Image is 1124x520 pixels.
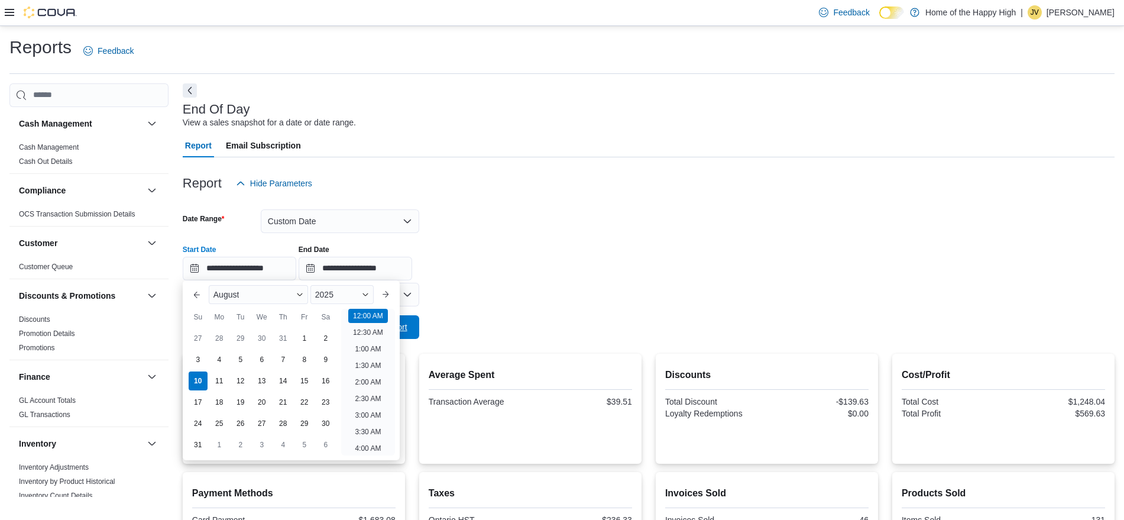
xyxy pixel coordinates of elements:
button: Next month [376,285,395,304]
span: Inventory Adjustments [19,463,89,472]
button: Finance [145,370,159,384]
button: Compliance [145,183,159,198]
div: day-30 [252,329,271,348]
a: Feedback [814,1,874,24]
h2: Payment Methods [192,486,396,500]
button: Inventory [145,437,159,451]
h3: Inventory [19,438,56,450]
div: day-5 [231,350,250,369]
span: Cash Management [19,143,79,152]
label: Date Range [183,214,225,224]
div: day-14 [274,372,293,390]
div: day-26 [231,414,250,433]
div: day-1 [295,329,314,348]
div: day-24 [189,414,208,433]
span: Promotions [19,343,55,353]
input: Press the down key to open a popover containing a calendar. [299,257,412,280]
div: day-2 [316,329,335,348]
a: Inventory by Product Historical [19,477,115,486]
div: day-15 [295,372,314,390]
h3: Customer [19,237,57,249]
div: day-7 [274,350,293,369]
span: GL Transactions [19,410,70,419]
a: Cash Management [19,143,79,151]
a: OCS Transaction Submission Details [19,210,135,218]
h3: Cash Management [19,118,92,130]
h3: Compliance [19,185,66,196]
ul: Time [341,309,395,456]
label: End Date [299,245,329,254]
li: 2:30 AM [350,392,386,406]
button: Cash Management [145,117,159,131]
button: Customer [145,236,159,250]
div: Discounts & Promotions [9,312,169,360]
h1: Reports [9,35,72,59]
div: We [252,308,271,327]
div: day-10 [189,372,208,390]
li: 12:00 AM [348,309,388,323]
span: Discounts [19,315,50,324]
span: Promotion Details [19,329,75,338]
input: Dark Mode [879,7,904,19]
a: Inventory Adjustments [19,463,89,471]
span: Dark Mode [879,19,880,20]
div: Th [274,308,293,327]
p: [PERSON_NAME] [1047,5,1115,20]
button: Compliance [19,185,142,196]
div: Loyalty Redemptions [665,409,765,418]
div: -$139.63 [769,397,869,406]
div: $0.00 [769,409,869,418]
button: Discounts & Promotions [145,289,159,303]
div: day-12 [231,372,250,390]
div: Fr [295,308,314,327]
p: Home of the Happy High [925,5,1016,20]
div: day-4 [210,350,229,369]
button: Open list of options [403,290,412,299]
div: $39.51 [533,397,632,406]
span: August [213,290,239,299]
div: day-28 [210,329,229,348]
div: Total Cost [902,397,1001,406]
h2: Average Spent [429,368,632,382]
div: View a sales snapshot for a date or date range. [183,117,356,129]
h2: Discounts [665,368,869,382]
div: Compliance [9,207,169,226]
h2: Cost/Profit [902,368,1105,382]
a: Feedback [79,39,138,63]
h3: Report [183,176,222,190]
h3: Finance [19,371,50,383]
div: day-31 [274,329,293,348]
li: 12:30 AM [348,325,388,340]
button: Discounts & Promotions [19,290,142,302]
a: Cash Out Details [19,157,73,166]
img: Cova [24,7,77,18]
div: Su [189,308,208,327]
li: 4:00 AM [350,441,386,456]
p: | [1021,5,1023,20]
div: Jennifer Verney [1028,5,1042,20]
div: Total Profit [902,409,1001,418]
span: Hide Parameters [250,177,312,189]
div: day-1 [210,435,229,454]
div: day-4 [274,435,293,454]
div: day-19 [231,393,250,412]
input: Press the down key to enter a popover containing a calendar. Press the escape key to close the po... [183,257,296,280]
div: day-21 [274,393,293,412]
a: GL Account Totals [19,396,76,405]
div: Transaction Average [429,397,528,406]
div: day-2 [231,435,250,454]
span: Feedback [833,7,869,18]
div: day-18 [210,393,229,412]
div: day-6 [252,350,271,369]
div: day-16 [316,372,335,390]
a: Customer Queue [19,263,73,271]
a: Inventory Count Details [19,492,93,500]
div: day-29 [295,414,314,433]
div: Cash Management [9,140,169,173]
span: Report [185,134,212,157]
li: 2:00 AM [350,375,386,389]
div: Total Discount [665,397,765,406]
button: Finance [19,371,142,383]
